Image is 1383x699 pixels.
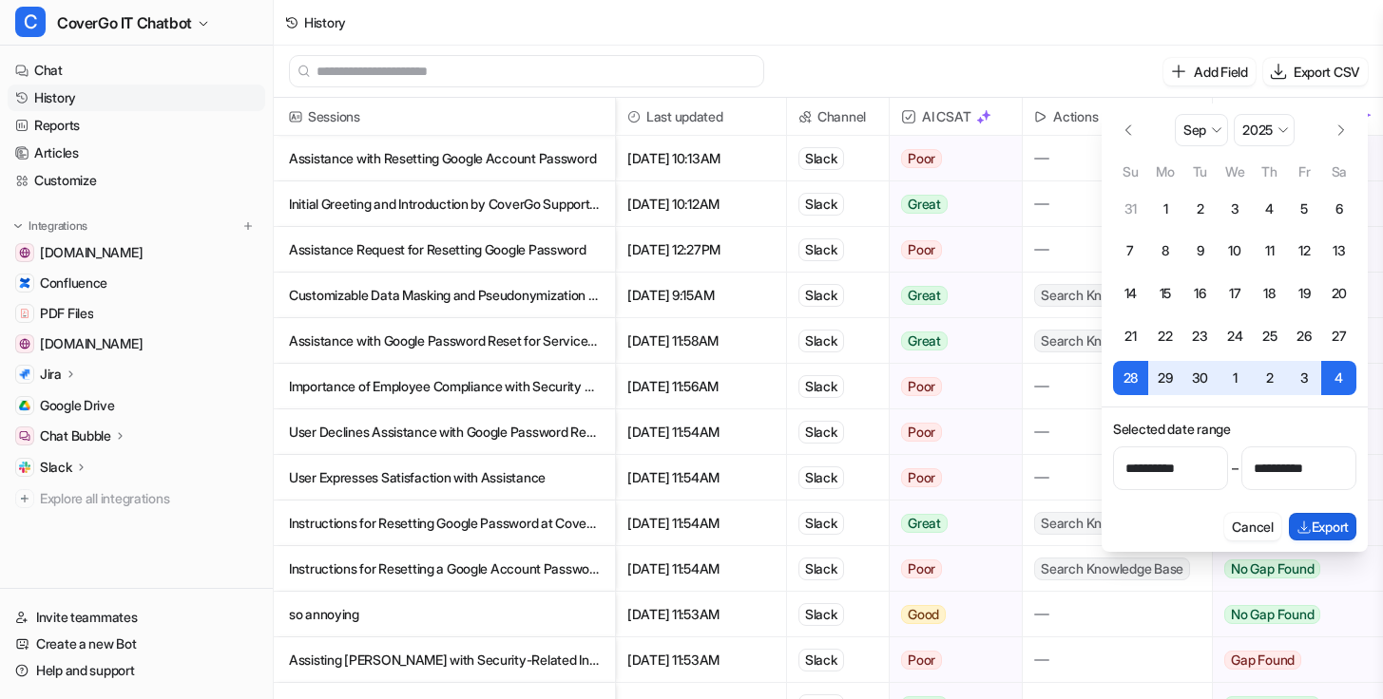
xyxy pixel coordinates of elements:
p: User Declines Assistance with Google Password Reset [289,409,600,455]
span: Confluence [40,274,107,293]
h2: Actions [1053,98,1098,136]
span: No Gap Found [1224,605,1320,624]
span: [DATE] 11:53AM [624,637,778,683]
p: Assistance Request for Resetting Google Password [289,227,600,273]
span: Poor [901,651,942,670]
button: Tuesday, September 23rd, 2025 [1182,318,1218,353]
span: [DATE] 10:13AM [624,136,778,181]
label: Selected date range [1113,419,1356,439]
a: Articles [8,140,265,166]
button: Sunday, September 7th, 2025 [1113,234,1148,269]
th: Friday [1287,161,1322,182]
span: [DATE] 11:54AM [624,455,778,501]
button: Poor [890,546,1010,592]
a: Chat [8,57,265,84]
span: [DOMAIN_NAME] [40,334,143,353]
img: menu_add.svg [241,219,255,233]
span: [DATE] 11:54AM [624,501,778,546]
div: Slack [798,466,844,489]
span: – [1232,459,1239,478]
span: [DOMAIN_NAME] [40,243,143,262]
p: Assisting [PERSON_NAME] with Security-Related Inquiry [289,637,600,683]
button: Tuesday, September 30th, 2025, selected [1182,361,1218,396]
span: Explore all integrations [40,483,258,514]
img: Confluence [19,277,30,289]
button: Poor [890,455,1010,501]
div: Slack [798,375,844,398]
a: Help and support [8,657,265,684]
span: Great [901,331,948,350]
span: Poor [901,559,942,578]
button: Friday, September 12th, 2025 [1287,234,1322,269]
button: Thursday, September 18th, 2025 [1252,276,1287,312]
button: Wednesday, September 10th, 2025 [1218,234,1253,269]
span: Search Knowledge Base [1034,512,1190,535]
a: Reports [8,112,265,139]
img: Google Drive [19,400,30,411]
span: [DATE] 9:15AM [624,273,778,318]
table: September 2025 [1113,161,1356,396]
button: Friday, September 5th, 2025 [1287,192,1322,227]
p: User Expresses Satisfaction with Assistance [289,455,600,501]
p: Customizable Data Masking and Pseudonymization Capabilities in CoverGo [289,273,600,318]
div: Slack [798,421,844,444]
button: Monday, September 1st, 2025 [1148,192,1183,227]
span: Channel [795,98,881,136]
p: Add Field [1194,62,1247,82]
span: AI CSAT [897,98,1014,136]
button: Poor [890,637,1010,683]
input: Start date [1113,446,1228,490]
div: Slack [798,649,844,671]
a: PDF FilesPDF Files [8,300,265,327]
a: community.atlassian.com[DOMAIN_NAME] [8,331,265,357]
p: Instructions for Resetting Google Password at CoverGo [289,501,600,546]
button: Tuesday, September 2nd, 2025 [1182,192,1218,227]
div: History [304,12,346,32]
a: Customize [8,167,265,194]
span: Last updated [624,98,778,136]
span: Search Knowledge Base [1034,284,1190,307]
span: C [15,7,46,37]
a: support.atlassian.com[DOMAIN_NAME] [8,239,265,266]
img: Chat Bubble [19,430,30,442]
span: Great [901,195,948,214]
p: Export CSV [1294,62,1360,82]
button: Wednesday, September 24th, 2025 [1218,318,1253,353]
div: Slack [798,193,844,216]
button: Poor [890,409,1010,455]
button: Great [890,318,1010,364]
button: Saturday, September 6th, 2025 [1321,192,1356,227]
button: Monday, September 29th, 2025, selected [1148,361,1183,396]
button: Monday, September 15th, 2025 [1148,276,1183,312]
button: Wednesday, September 3rd, 2025 [1218,192,1253,227]
div: Slack [798,512,844,535]
th: Saturday [1321,161,1356,182]
span: [DATE] 11:58AM [624,318,778,364]
span: Sessions [281,98,607,136]
button: Thursday, September 25th, 2025 [1252,318,1287,353]
span: Poor [901,468,942,487]
button: Export selected date range [1289,513,1356,540]
p: Initial Greeting and Introduction by CoverGo Support Bot [289,181,600,227]
a: ConfluenceConfluence [8,270,265,296]
span: [DATE] 12:27PM [624,227,778,273]
span: Search Knowledge Base [1034,557,1190,580]
span: Search Knowledge Base [1034,330,1190,352]
img: PDF Files [19,308,30,319]
th: Sunday [1113,161,1148,182]
button: Poor [890,364,1010,409]
button: Go to the Previous Month [1113,115,1143,145]
p: Slack [40,458,72,477]
button: Monday, September 8th, 2025 [1148,234,1183,269]
a: Google DriveGoogle Drive [8,392,265,419]
th: Wednesday [1218,161,1253,182]
button: Sunday, August 31st, 2025 [1113,192,1148,227]
th: Monday [1148,161,1183,182]
button: Saturday, September 20th, 2025 [1321,276,1356,312]
span: Gap Found [1224,651,1301,670]
span: [DATE] 10:12AM [624,181,778,227]
p: Assistance with Google Password Reset for Service Desk Access [289,318,600,364]
button: Good [890,592,1010,637]
button: Great [890,501,1010,546]
button: Thursday, October 2nd, 2025, selected [1252,361,1287,396]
